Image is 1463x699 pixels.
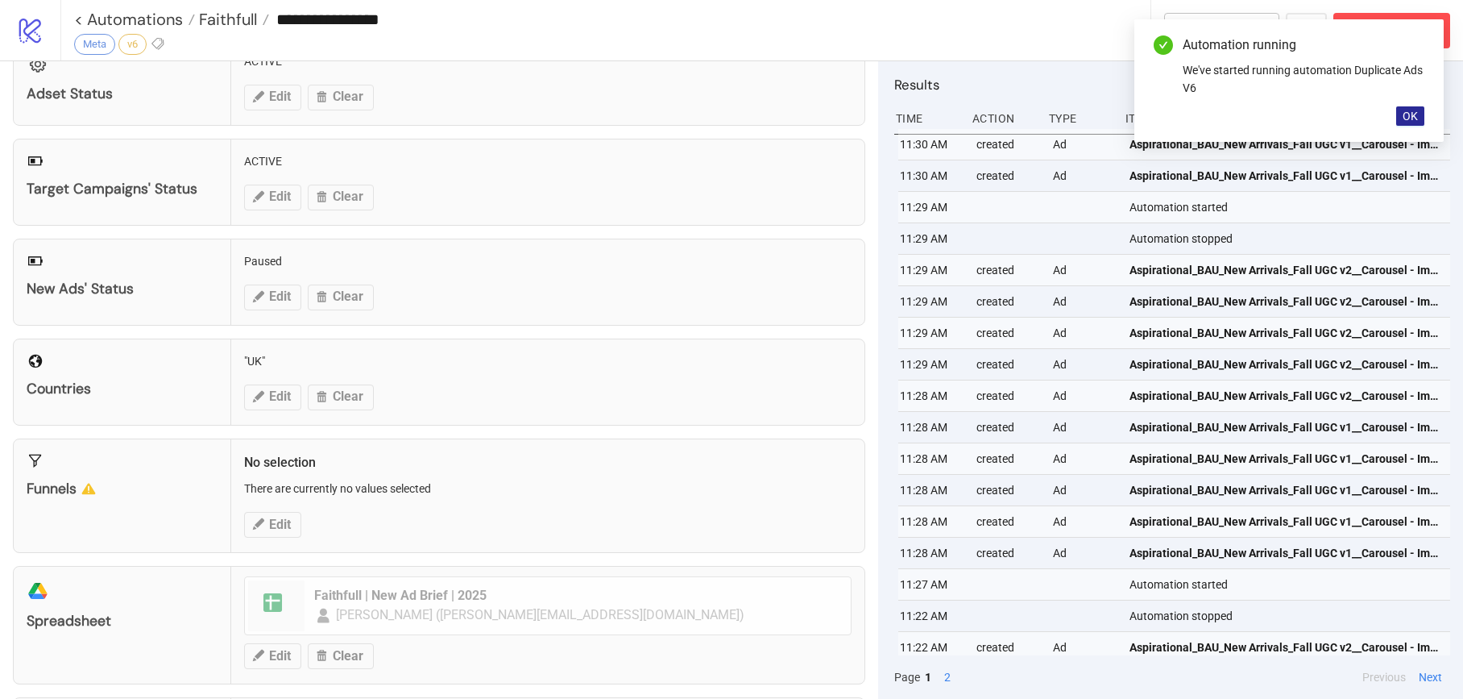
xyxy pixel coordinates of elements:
button: Next [1414,668,1447,686]
span: check-circle [1154,35,1173,55]
div: Ad [1051,475,1117,506]
button: 2 [939,668,955,686]
a: Aspirational_BAU_New Arrivals_Fall UGC v1__Carousel - Image_20250901_US [1129,538,1443,568]
div: 11:22 AM [898,601,964,631]
span: Aspirational_BAU_New Arrivals_Fall UGC v1__Carousel - Image_20250901_UK [1129,167,1443,185]
div: Ad [1051,538,1117,568]
button: Abort Run [1333,13,1450,48]
div: Ad [1051,632,1117,663]
div: 11:29 AM [898,318,964,348]
span: Aspirational_BAU_New Arrivals_Fall UGC v2__Carousel - Image_20250901_US [1129,387,1443,405]
a: Aspirational_BAU_New Arrivals_Fall UGC v1__Carousel - Image_20250901_UK [1129,129,1443,160]
div: 11:28 AM [898,443,964,474]
span: Aspirational_BAU_New Arrivals_Fall UGC v2__Carousel - Image_20250901_AU [1129,639,1443,656]
div: v6 [118,34,147,55]
span: Aspirational_BAU_New Arrivals_Fall UGC v1__Carousel - Image_20250901_US [1129,418,1443,436]
div: created [975,475,1040,506]
div: Automation stopped [1128,601,1454,631]
span: Aspirational_BAU_New Arrivals_Fall UGC v1__Carousel - Image_20250901_US [1129,450,1443,468]
span: Aspirational_BAU_New Arrivals_Fall UGC v2__Carousel - Image_20250901_US [1129,324,1443,342]
div: Time [894,103,959,134]
div: 11:22 AM [898,632,964,663]
div: Ad [1051,160,1117,191]
span: Aspirational_BAU_New Arrivals_Fall UGC v1__Carousel - Image_20250901_US [1129,481,1443,499]
div: Type [1047,103,1113,134]
div: Meta [74,34,115,55]
div: Automation running [1183,35,1424,55]
div: Automation stopped [1128,223,1454,254]
span: Aspirational_BAU_New Arrivals_Fall UGC v2__Carousel - Image_20250901_US [1129,356,1443,373]
div: Action [971,103,1036,134]
a: Aspirational_BAU_New Arrivals_Fall UGC v1__Carousel - Image_20250901_US [1129,475,1443,506]
div: created [975,129,1040,160]
div: created [975,412,1040,443]
div: created [975,255,1040,285]
div: 11:30 AM [898,129,964,160]
a: Aspirational_BAU_New Arrivals_Fall UGC v2__Carousel - Image_20250901_US [1129,255,1443,285]
a: Faithfull [195,11,269,27]
span: Aspirational_BAU_New Arrivals_Fall UGC v2__Carousel - Image_20250901_US [1129,293,1443,310]
div: Ad [1051,129,1117,160]
div: Automation started [1128,192,1454,223]
span: Aspirational_BAU_New Arrivals_Fall UGC v1__Carousel - Image_20250901_US [1129,544,1443,562]
div: 11:27 AM [898,569,964,600]
div: Ad [1051,381,1117,411]
div: Item [1124,103,1450,134]
a: Aspirational_BAU_New Arrivals_Fall UGC v2__Carousel - Image_20250901_US [1129,349,1443,380]
a: Aspirational_BAU_New Arrivals_Fall UGC v1__Carousel - Image_20250901_US [1129,443,1443,474]
button: 1 [920,668,936,686]
div: created [975,381,1040,411]
span: Page [894,668,920,686]
div: Ad [1051,255,1117,285]
div: We've started running automation Duplicate Ads V6 [1183,61,1424,97]
div: 11:28 AM [898,412,964,443]
div: 11:29 AM [898,223,964,254]
span: OK [1403,110,1418,123]
div: 11:28 AM [898,506,964,537]
div: created [975,318,1040,348]
button: ... [1286,13,1327,48]
div: created [975,538,1040,568]
span: Aspirational_BAU_New Arrivals_Fall UGC v2__Carousel - Image_20250901_US [1129,261,1443,279]
h2: Results [894,74,1450,95]
div: 11:28 AM [898,475,964,506]
div: created [975,286,1040,317]
div: created [975,349,1040,380]
div: 11:29 AM [898,192,964,223]
button: To Builder [1164,13,1280,48]
div: Ad [1051,412,1117,443]
div: Automation started [1128,569,1454,600]
div: created [975,506,1040,537]
a: Aspirational_BAU_New Arrivals_Fall UGC v1__Carousel - Image_20250901_US [1129,412,1443,443]
span: Faithfull [195,9,257,30]
div: 11:29 AM [898,349,964,380]
a: Aspirational_BAU_New Arrivals_Fall UGC v1__Carousel - Image_20250901_UK [1129,160,1443,191]
div: Ad [1051,286,1117,317]
button: Previous [1357,668,1411,686]
a: < Automations [74,11,195,27]
a: Aspirational_BAU_New Arrivals_Fall UGC v1__Carousel - Image_20250901_US [1129,506,1443,537]
a: Aspirational_BAU_New Arrivals_Fall UGC v2__Carousel - Image_20250901_US [1129,286,1443,317]
div: 11:28 AM [898,538,964,568]
a: Aspirational_BAU_New Arrivals_Fall UGC v2__Carousel - Image_20250901_AU [1129,632,1443,663]
div: 11:29 AM [898,286,964,317]
div: Ad [1051,318,1117,348]
div: Ad [1051,506,1117,537]
span: Aspirational_BAU_New Arrivals_Fall UGC v1__Carousel - Image_20250901_US [1129,513,1443,530]
div: Ad [1051,349,1117,380]
a: Aspirational_BAU_New Arrivals_Fall UGC v2__Carousel - Image_20250901_US [1129,318,1443,348]
div: 11:29 AM [898,255,964,285]
div: created [975,632,1040,663]
div: 11:28 AM [898,381,964,411]
div: created [975,160,1040,191]
div: Ad [1051,443,1117,474]
div: 11:30 AM [898,160,964,191]
div: created [975,443,1040,474]
button: OK [1396,106,1424,126]
a: Aspirational_BAU_New Arrivals_Fall UGC v2__Carousel - Image_20250901_US [1129,381,1443,411]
